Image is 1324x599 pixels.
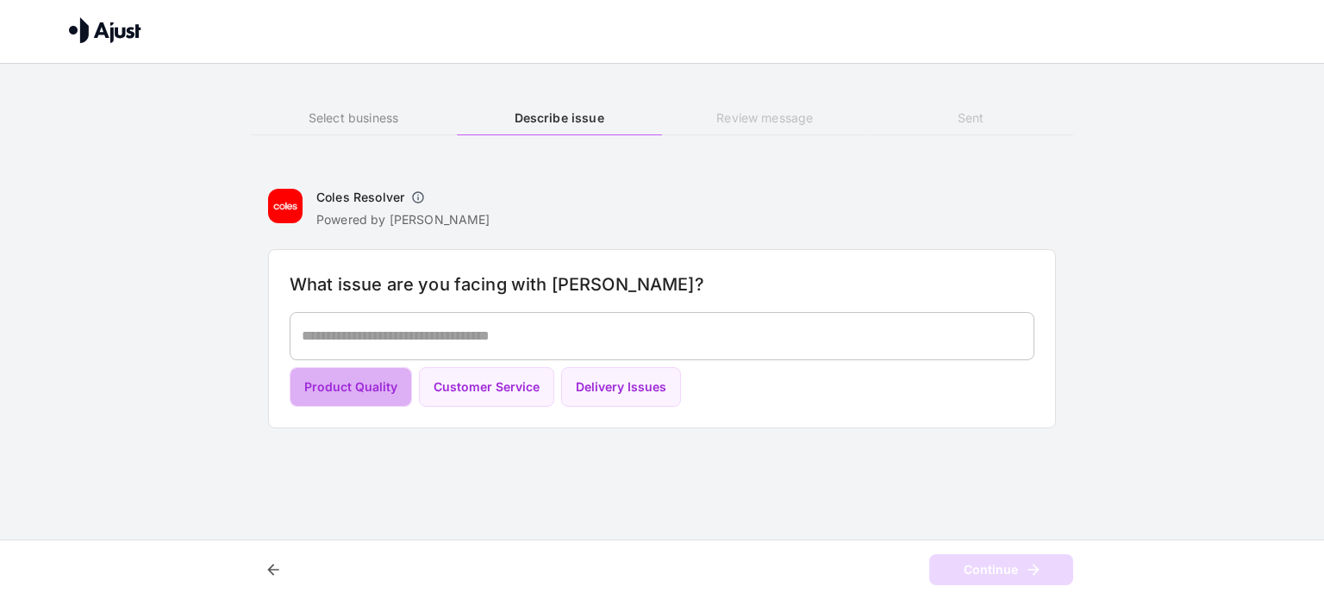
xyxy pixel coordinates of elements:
button: Product Quality [290,367,412,408]
img: Ajust [69,17,141,43]
h6: Select business [251,109,456,128]
button: Customer Service [419,367,554,408]
p: Powered by [PERSON_NAME] [316,211,490,228]
h6: Describe issue [457,109,662,128]
img: Coles [268,189,303,223]
h6: What issue are you facing with [PERSON_NAME]? [290,271,1034,298]
h6: Review message [662,109,867,128]
button: Delivery Issues [561,367,681,408]
h6: Sent [868,109,1073,128]
h6: Coles Resolver [316,189,404,206]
